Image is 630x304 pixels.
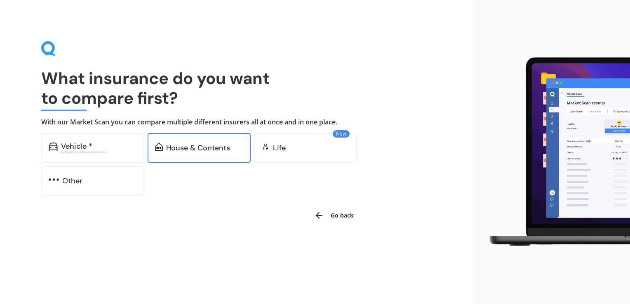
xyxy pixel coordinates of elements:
[61,150,137,154] div: Excludes commercial vehicles
[166,144,230,152] div: House & Contents
[479,53,630,251] img: laptop.webp
[261,143,270,151] img: life.f720d6a2d7cdcd3ad642.svg
[62,177,82,185] div: Other
[49,175,59,184] img: other.81dba5aafe580aa69f38.svg
[61,142,92,150] div: Vehicle *
[49,143,58,151] img: car.f15378c7a67c060ca3f3.svg
[333,130,350,138] span: New
[309,206,359,225] button: Go back
[273,144,286,152] div: Life
[155,143,163,151] img: home-and-contents.b802091223b8502ef2dd.svg
[41,118,431,126] h4: With our Market Scan you can compare multiple different insurers all at once and in one place.
[41,68,431,108] h1: What insurance do you want to compare first?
